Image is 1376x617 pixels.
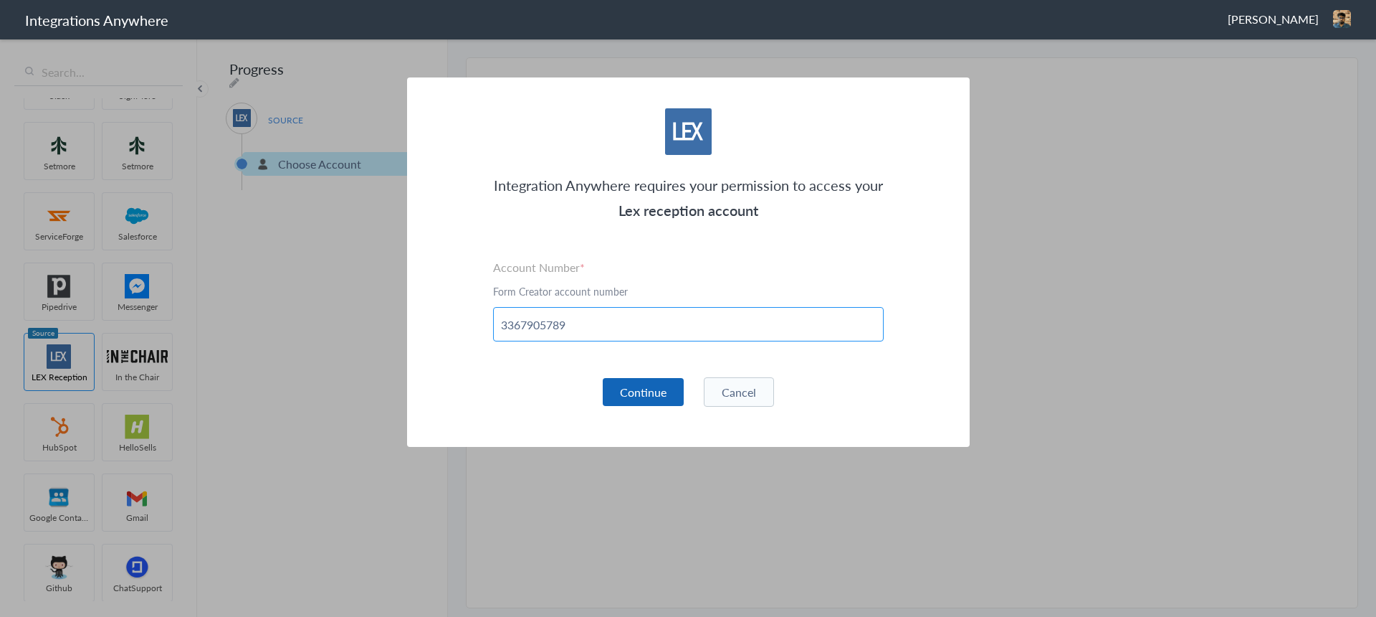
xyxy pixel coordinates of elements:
label: Account Number [493,259,884,275]
img: lex-app-logo.svg [665,108,712,155]
p: Form Creator account number [493,284,884,298]
span: [PERSON_NAME] [1228,11,1319,27]
img: screenshot-2023-10-22-at-2-35-36am.png [1333,10,1351,28]
h1: Integrations Anywhere [25,10,168,30]
h3: Lex reception account [493,198,884,223]
button: Cancel [704,377,774,407]
button: Continue [603,378,684,406]
p: Integration Anywhere requires your permission to access your [493,173,884,198]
